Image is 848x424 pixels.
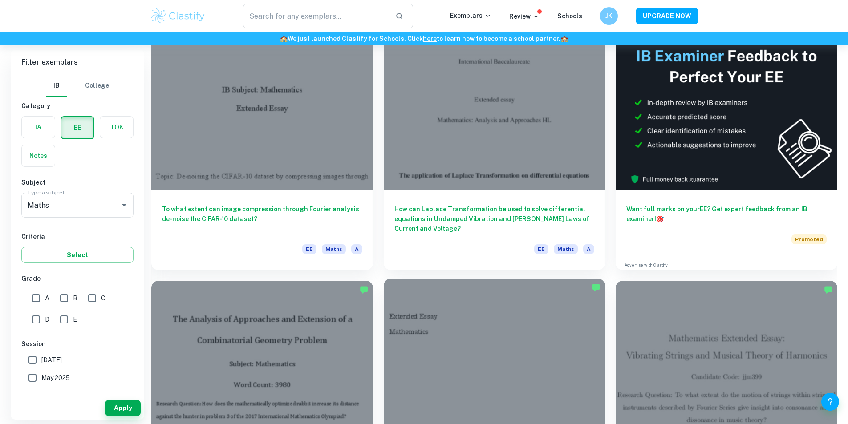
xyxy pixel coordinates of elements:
a: here [423,35,437,42]
img: Thumbnail [616,24,837,190]
span: C [101,293,105,303]
span: Maths [322,244,346,254]
img: Marked [824,285,833,294]
a: Advertise with Clastify [625,262,668,268]
button: EE [61,117,93,138]
button: IB [46,75,67,97]
a: Want full marks on yourEE? Get expert feedback from an IB examiner!PromotedAdvertise with Clastify [616,24,837,270]
h6: Grade [21,274,134,283]
button: Open [118,199,130,211]
span: 🎯 [656,215,664,222]
input: Search for any exemplars... [243,4,389,28]
span: E [73,315,77,324]
a: How can Laplace Transformation be used to solve differential equations in Undamped Vibration and ... [384,24,605,270]
span: B [73,293,77,303]
a: Schools [557,12,582,20]
span: Promoted [791,234,827,244]
h6: We just launched Clastify for Schools. Click to learn how to become a school partner. [2,34,846,44]
button: Select [21,247,134,263]
a: To what extent can image compression through Fourier analysis de-noise the CIFAR-10 dataset?EEMathsA [151,24,373,270]
label: Type a subject [28,189,65,196]
button: Notes [22,145,55,166]
h6: Filter exemplars [11,50,144,75]
span: D [45,315,49,324]
h6: Category [21,101,134,111]
button: UPGRADE NOW [636,8,698,24]
button: Apply [105,400,141,416]
span: Maths [554,244,578,254]
h6: Want full marks on your EE ? Get expert feedback from an IB examiner! [626,204,827,224]
button: TOK [100,117,133,138]
span: [DATE] [41,355,62,365]
div: Filter type choice [46,75,109,97]
span: EE [534,244,548,254]
button: JK [600,7,618,25]
h6: Criteria [21,232,134,242]
p: Exemplars [450,11,491,20]
span: [DATE] [41,391,62,400]
h6: How can Laplace Transformation be used to solve differential equations in Undamped Vibration and ... [394,204,595,234]
span: 🏫 [560,35,568,42]
span: A [583,244,594,254]
span: 🏫 [280,35,288,42]
h6: JK [604,11,614,21]
button: College [85,75,109,97]
button: IA [22,117,55,138]
img: Clastify logo [150,7,207,25]
h6: To what extent can image compression through Fourier analysis de-noise the CIFAR-10 dataset? [162,204,362,234]
h6: Subject [21,178,134,187]
h6: Session [21,339,134,349]
span: A [351,244,362,254]
p: Review [509,12,540,21]
span: EE [302,244,316,254]
img: Marked [592,283,600,292]
button: Help and Feedback [821,393,839,411]
span: May 2025 [41,373,70,383]
span: A [45,293,49,303]
img: Marked [360,285,369,294]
